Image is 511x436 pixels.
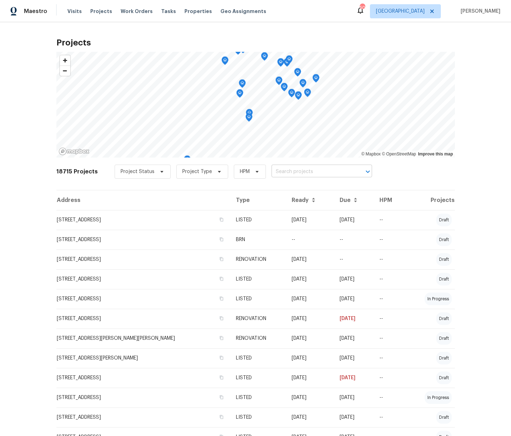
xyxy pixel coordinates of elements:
[284,58,291,69] div: Map marker
[334,269,374,289] td: [DATE]
[436,273,452,285] div: draft
[24,8,47,15] span: Maestro
[288,89,295,100] div: Map marker
[56,289,231,309] td: [STREET_ADDRESS]
[261,52,268,63] div: Map marker
[240,168,250,175] span: HPM
[286,388,334,407] td: [DATE]
[382,152,416,156] a: OpenStreetMap
[374,309,406,328] td: --
[275,76,282,87] div: Map marker
[230,230,286,250] td: BRN
[56,328,231,348] td: [STREET_ADDRESS][PERSON_NAME][PERSON_NAME]
[436,253,452,266] div: draft
[286,190,334,210] th: Ready
[286,328,334,348] td: [DATE]
[374,328,406,348] td: --
[334,289,374,309] td: [DATE]
[363,167,373,177] button: Open
[218,295,225,302] button: Copy Address
[286,309,334,328] td: [DATE]
[286,407,334,427] td: [DATE]
[220,8,266,15] span: Geo Assignments
[230,309,286,328] td: RENOVATION
[374,407,406,427] td: --
[299,79,306,90] div: Map marker
[56,39,455,46] h2: Projects
[286,55,293,66] div: Map marker
[374,368,406,388] td: --
[286,210,334,230] td: [DATE]
[184,155,191,166] div: Map marker
[360,4,365,11] div: 50
[418,152,453,156] a: Improve this map
[295,91,302,102] div: Map marker
[56,407,231,427] td: [STREET_ADDRESS]
[230,250,286,269] td: RENOVATION
[230,190,286,210] th: Type
[56,210,231,230] td: [STREET_ADDRESS]
[334,190,374,210] th: Due
[60,55,70,66] button: Zoom in
[218,335,225,341] button: Copy Address
[56,168,98,175] h2: 18715 Projects
[121,8,153,15] span: Work Orders
[334,309,374,328] td: [DATE]
[436,371,452,384] div: draft
[286,368,334,388] td: [DATE]
[245,113,253,124] div: Map marker
[312,74,320,85] div: Map marker
[374,230,406,250] td: --
[286,348,334,368] td: [DATE]
[221,56,229,67] div: Map marker
[56,190,231,210] th: Address
[436,233,452,246] div: draft
[59,147,90,155] a: Mapbox homepage
[56,368,231,388] td: [STREET_ADDRESS]
[121,168,154,175] span: Project Status
[286,269,334,289] td: [DATE]
[230,289,286,309] td: LISTED
[281,83,288,94] div: Map marker
[246,109,253,120] div: Map marker
[230,407,286,427] td: LISTED
[286,250,334,269] td: [DATE]
[56,52,455,158] canvas: Map
[374,190,406,210] th: HPM
[218,414,225,420] button: Copy Address
[230,368,286,388] td: LISTED
[436,352,452,364] div: draft
[56,230,231,250] td: [STREET_ADDRESS]
[56,348,231,368] td: [STREET_ADDRESS][PERSON_NAME]
[436,214,452,226] div: draft
[67,8,82,15] span: Visits
[376,8,425,15] span: [GEOGRAPHIC_DATA]
[161,9,176,14] span: Tasks
[334,407,374,427] td: [DATE]
[218,276,225,282] button: Copy Address
[406,190,455,210] th: Projects
[218,216,225,223] button: Copy Address
[56,250,231,269] td: [STREET_ADDRESS]
[361,152,381,156] a: Mapbox
[374,388,406,407] td: --
[230,388,286,407] td: LISTED
[304,88,311,99] div: Map marker
[56,388,231,407] td: [STREET_ADDRESS]
[182,168,212,175] span: Project Type
[218,315,225,321] button: Copy Address
[218,236,225,242] button: Copy Address
[425,391,452,404] div: in progress
[334,348,374,368] td: [DATE]
[425,293,452,305] div: in progress
[230,348,286,368] td: LISTED
[436,332,452,345] div: draft
[374,250,406,269] td: --
[56,309,231,328] td: [STREET_ADDRESS]
[286,230,334,250] td: --
[436,411,452,424] div: draft
[218,394,225,400] button: Copy Address
[334,388,374,407] td: [DATE]
[334,368,374,388] td: [DATE]
[218,374,225,381] button: Copy Address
